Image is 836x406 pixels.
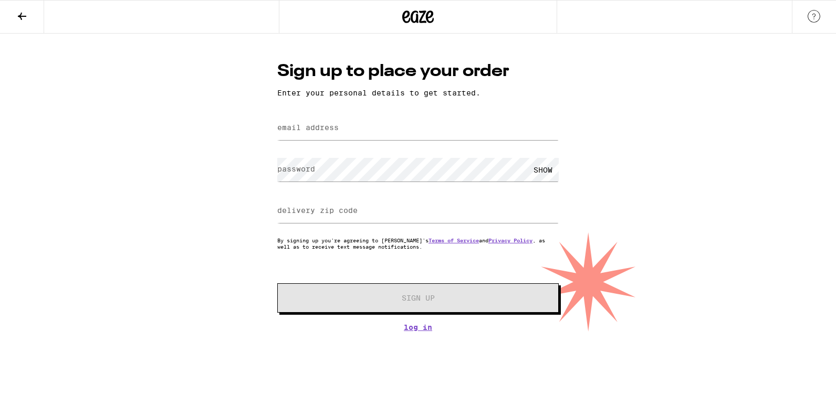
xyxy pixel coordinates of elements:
input: delivery zip code [277,199,559,223]
h1: Sign up to place your order [277,60,559,83]
label: delivery zip code [277,206,358,215]
a: Terms of Service [429,237,479,243]
label: email address [277,123,339,132]
span: Sign Up [402,294,435,302]
label: password [277,165,315,173]
div: SHOW [527,158,559,181]
a: Privacy Policy [488,237,532,243]
input: email address [277,116,559,140]
button: Sign Up [277,283,559,313]
p: Enter your personal details to get started. [277,89,559,97]
p: By signing up you're agreeing to [PERSON_NAME]'s and , as well as to receive text message notific... [277,237,559,250]
a: Log In [277,323,559,332]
